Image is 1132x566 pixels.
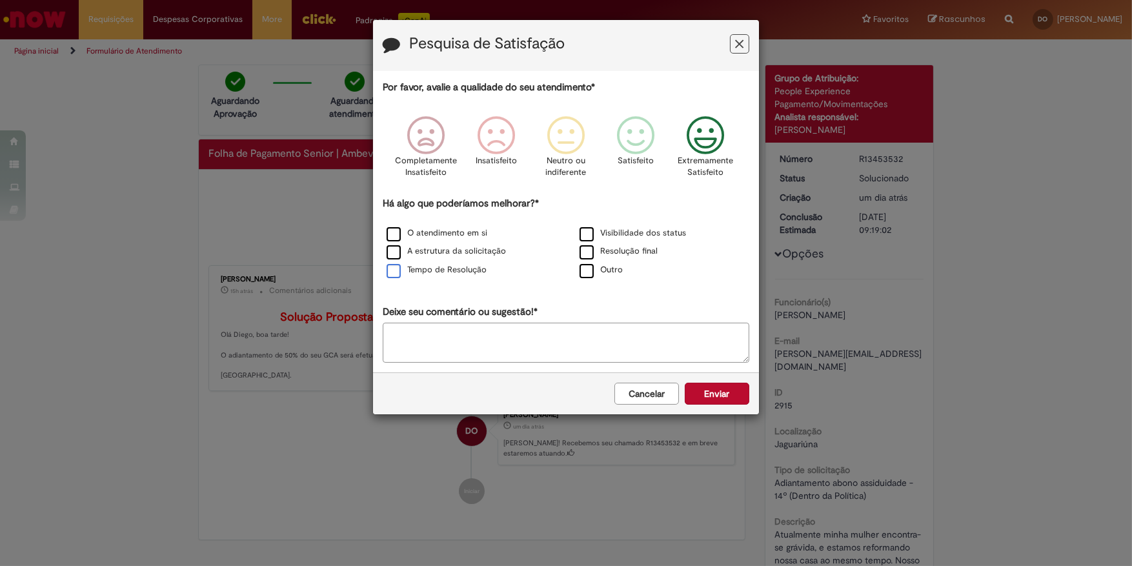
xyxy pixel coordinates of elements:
[614,383,679,405] button: Cancelar
[580,245,658,258] label: Resolução final
[618,155,654,167] p: Satisfeito
[387,227,487,239] label: O atendimento em si
[476,155,517,167] p: Insatisfeito
[393,106,459,195] div: Completamente Insatisfeito
[603,106,669,195] div: Satisfeito
[409,35,565,52] label: Pesquisa de Satisfação
[383,305,538,319] label: Deixe seu comentário ou sugestão!*
[580,264,623,276] label: Outro
[463,106,529,195] div: Insatisfeito
[383,197,749,280] div: Há algo que poderíamos melhorar?*
[543,155,589,179] p: Neutro ou indiferente
[533,106,599,195] div: Neutro ou indiferente
[387,264,487,276] label: Tempo de Resolução
[678,155,733,179] p: Extremamente Satisfeito
[396,155,458,179] p: Completamente Insatisfeito
[685,383,749,405] button: Enviar
[580,227,686,239] label: Visibilidade dos status
[387,245,506,258] label: A estrutura da solicitação
[672,106,738,195] div: Extremamente Satisfeito
[383,81,595,94] label: Por favor, avalie a qualidade do seu atendimento*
